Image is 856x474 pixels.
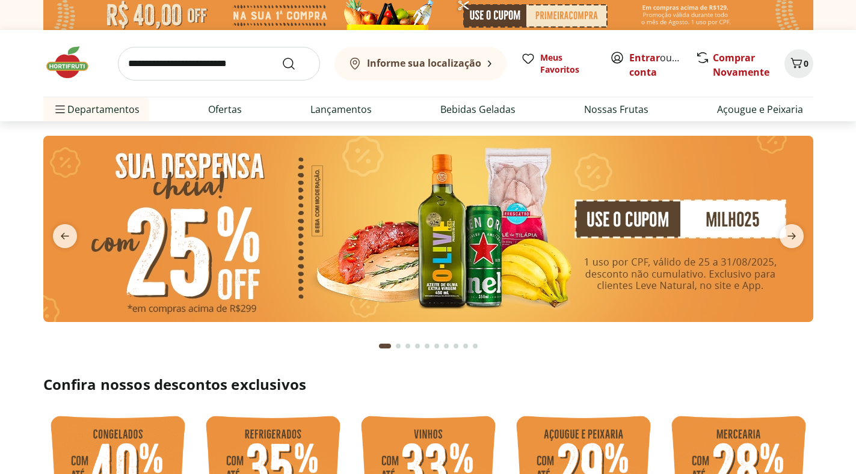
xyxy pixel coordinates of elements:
a: Lançamentos [310,102,372,117]
a: Nossas Frutas [584,102,648,117]
button: Informe sua localização [334,47,507,81]
button: Go to page 5 from fs-carousel [422,332,432,360]
b: Informe sua localização [367,56,481,70]
button: Go to page 7 from fs-carousel [442,332,451,360]
button: Current page from fs-carousel [377,332,393,360]
button: Submit Search [282,56,310,71]
button: Go to page 2 from fs-carousel [393,332,403,360]
button: previous [43,224,87,248]
a: Meus Favoritos [521,52,596,76]
a: Ofertas [208,102,242,117]
a: Açougue e Peixaria [717,102,803,117]
a: Entrar [629,51,660,64]
img: Hortifruti [43,44,103,81]
button: Menu [53,95,67,124]
button: next [770,224,813,248]
span: 0 [804,58,808,69]
span: Departamentos [53,95,140,124]
input: search [118,47,320,81]
span: Meus Favoritos [540,52,596,76]
span: ou [629,50,683,79]
a: Comprar Novamente [713,51,769,79]
a: Bebidas Geladas [440,102,516,117]
img: cupom [43,136,813,322]
h2: Confira nossos descontos exclusivos [43,375,813,394]
button: Go to page 3 from fs-carousel [403,332,413,360]
button: Go to page 10 from fs-carousel [470,332,480,360]
button: Go to page 9 from fs-carousel [461,332,470,360]
button: Go to page 6 from fs-carousel [432,332,442,360]
button: Carrinho [784,49,813,78]
button: Go to page 8 from fs-carousel [451,332,461,360]
a: Criar conta [629,51,695,79]
button: Go to page 4 from fs-carousel [413,332,422,360]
